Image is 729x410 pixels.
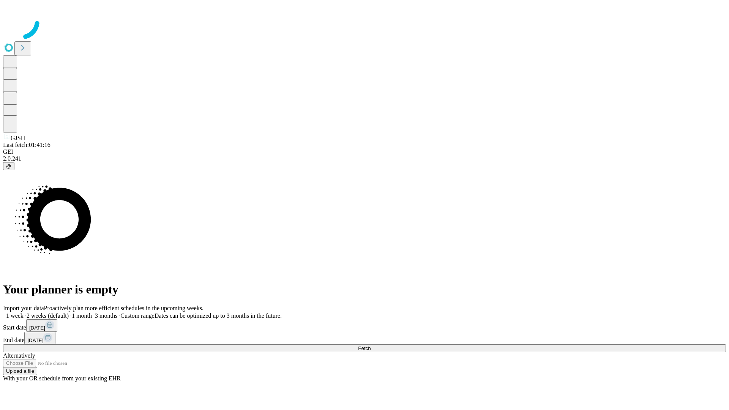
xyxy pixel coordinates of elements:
[44,305,204,311] span: Proactively plan more efficient schedules in the upcoming weeks.
[3,344,726,352] button: Fetch
[3,142,50,148] span: Last fetch: 01:41:16
[3,319,726,332] div: Start date
[3,332,726,344] div: End date
[27,337,43,343] span: [DATE]
[3,155,726,162] div: 2.0.241
[27,312,69,319] span: 2 weeks (default)
[358,345,371,351] span: Fetch
[120,312,154,319] span: Custom range
[3,148,726,155] div: GEI
[3,282,726,296] h1: Your planner is empty
[24,332,55,344] button: [DATE]
[6,163,11,169] span: @
[29,325,45,331] span: [DATE]
[3,367,37,375] button: Upload a file
[3,305,44,311] span: Import your data
[26,319,57,332] button: [DATE]
[3,352,35,359] span: Alternatively
[72,312,92,319] span: 1 month
[155,312,282,319] span: Dates can be optimized up to 3 months in the future.
[11,135,25,141] span: GJSH
[3,162,14,170] button: @
[95,312,117,319] span: 3 months
[3,375,121,382] span: With your OR schedule from your existing EHR
[6,312,24,319] span: 1 week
